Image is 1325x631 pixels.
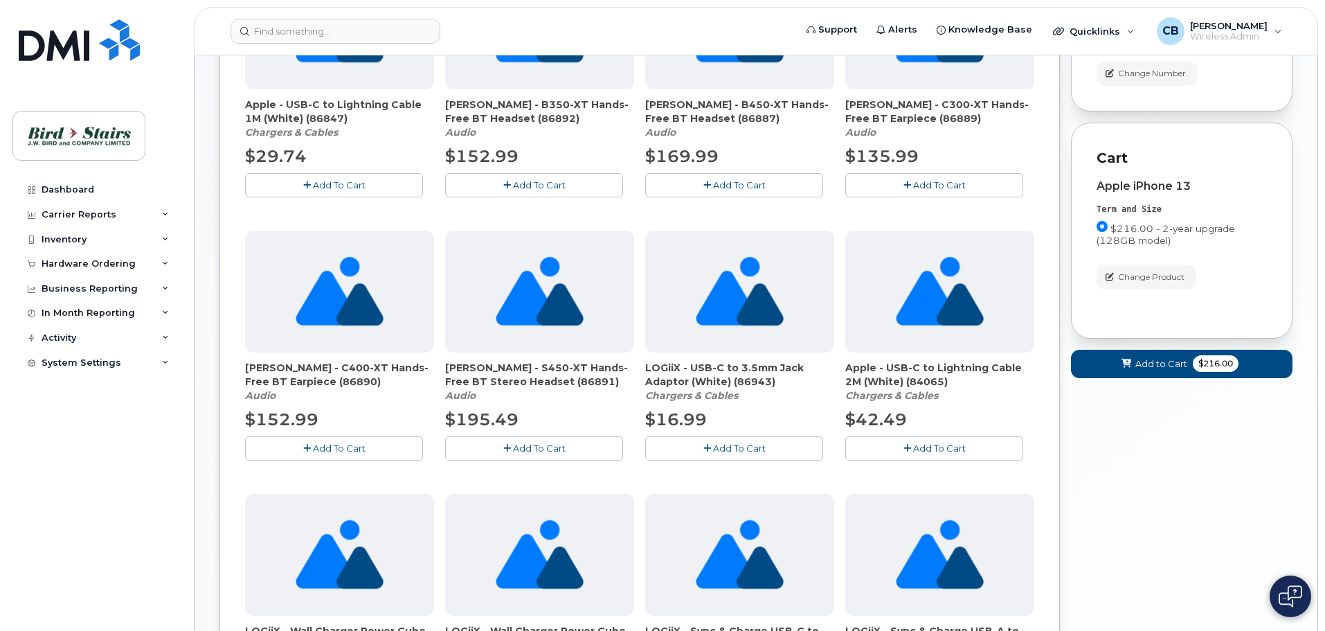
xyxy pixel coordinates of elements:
[1097,148,1267,168] p: Cart
[245,98,434,139] div: Apple - USB-C to Lightning Cable 1M (White) (86847)
[1190,20,1268,31] span: [PERSON_NAME]
[445,146,519,166] span: $152.99
[645,361,834,389] span: LOGiiX - USB-C to 3.5mm Jack Adaptor (White) (86943)
[913,443,966,454] span: Add To Cart
[1118,67,1186,80] span: Change Number
[1097,265,1196,289] button: Change Product
[445,361,634,389] span: [PERSON_NAME] - S450-XT Hands-Free BT Stereo Headset (86891)
[845,409,907,429] span: $42.49
[445,98,634,125] span: [PERSON_NAME] - B350-XT Hands-Free BT Headset (86892)
[245,98,434,125] span: Apple - USB-C to Lightning Cable 1M (White) (86847)
[496,494,584,616] img: no_image_found-2caef05468ed5679b831cfe6fc140e25e0c280774317ffc20a367ab7fd17291e.png
[896,231,984,353] img: no_image_found-2caef05468ed5679b831cfe6fc140e25e0c280774317ffc20a367ab7fd17291e.png
[245,361,434,389] span: [PERSON_NAME] - C400-XT Hands-Free BT Earpiece (86890)
[445,389,476,402] em: Audio
[645,409,707,429] span: $16.99
[645,98,834,125] span: [PERSON_NAME] - B450-XT Hands-Free BT Headset (86887)
[1097,221,1108,232] input: $216.00 - 2-year upgrade (128GB model)
[313,179,366,190] span: Add To Cart
[645,98,834,139] div: Parrott - B450-XT Hands-Free BT Headset (86887)
[845,436,1023,461] button: Add To Cart
[1118,271,1184,283] span: Change Product
[1071,350,1292,378] button: Add to Cart $216.00
[296,494,384,616] img: no_image_found-2caef05468ed5679b831cfe6fc140e25e0c280774317ffc20a367ab7fd17291e.png
[845,173,1023,197] button: Add To Cart
[245,409,318,429] span: $152.99
[645,389,738,402] em: Chargers & Cables
[445,98,634,139] div: Parrott - B350-XT Hands-Free BT Headset (86892)
[1070,26,1120,37] span: Quicklinks
[1043,17,1144,45] div: Quicklinks
[445,409,519,429] span: $195.49
[296,231,384,353] img: no_image_found-2caef05468ed5679b831cfe6fc140e25e0c280774317ffc20a367ab7fd17291e.png
[245,146,307,166] span: $29.74
[645,173,823,197] button: Add To Cart
[1193,355,1238,372] span: $216.00
[867,16,927,44] a: Alerts
[713,179,766,190] span: Add To Cart
[888,23,917,37] span: Alerts
[1162,23,1179,39] span: CB
[645,126,676,139] em: Audio
[1097,204,1267,215] div: Term and Size
[818,23,857,37] span: Support
[245,173,423,197] button: Add To Cart
[245,126,338,139] em: Chargers & Cables
[445,126,476,139] em: Audio
[645,361,834,402] div: LOGiiX - USB-C to 3.5mm Jack Adaptor (White) (86943)
[845,361,1034,389] span: Apple - USB-C to Lightning Cable 2M (White) (84065)
[445,436,623,461] button: Add To Cart
[231,19,440,44] input: Find something...
[845,361,1034,402] div: Apple - USB-C to Lightning Cable 2M (White) (84065)
[1279,585,1302,607] img: Open chat
[713,443,766,454] span: Add To Cart
[1097,180,1267,193] div: Apple iPhone 13
[845,98,1034,139] div: Parrott - C300-XT Hands-Free BT Earpiece (86889)
[845,389,938,402] em: Chargers & Cables
[1190,31,1268,42] span: Wireless Admin
[948,23,1032,37] span: Knowledge Base
[696,494,784,616] img: no_image_found-2caef05468ed5679b831cfe6fc140e25e0c280774317ffc20a367ab7fd17291e.png
[845,126,876,139] em: Audio
[845,98,1034,125] span: [PERSON_NAME] - C300-XT Hands-Free BT Earpiece (86889)
[1097,62,1198,86] button: Change Number
[245,389,276,402] em: Audio
[245,361,434,402] div: Parrott - C400-XT Hands-Free BT Earpiece (86890)
[445,361,634,402] div: Parrott - S450-XT Hands-Free BT Stereo Headset (86891)
[245,436,423,461] button: Add To Cart
[496,231,584,353] img: no_image_found-2caef05468ed5679b831cfe6fc140e25e0c280774317ffc20a367ab7fd17291e.png
[797,16,867,44] a: Support
[645,146,719,166] span: $169.99
[927,16,1042,44] a: Knowledge Base
[896,494,984,616] img: no_image_found-2caef05468ed5679b831cfe6fc140e25e0c280774317ffc20a367ab7fd17291e.png
[313,443,366,454] span: Add To Cart
[513,443,566,454] span: Add To Cart
[913,179,966,190] span: Add To Cart
[1147,17,1292,45] div: Chelsea Burgess
[1097,223,1235,246] span: $216.00 - 2-year upgrade (128GB model)
[645,436,823,461] button: Add To Cart
[513,179,566,190] span: Add To Cart
[445,173,623,197] button: Add To Cart
[696,231,784,353] img: no_image_found-2caef05468ed5679b831cfe6fc140e25e0c280774317ffc20a367ab7fd17291e.png
[845,146,919,166] span: $135.99
[1135,357,1187,371] span: Add to Cart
